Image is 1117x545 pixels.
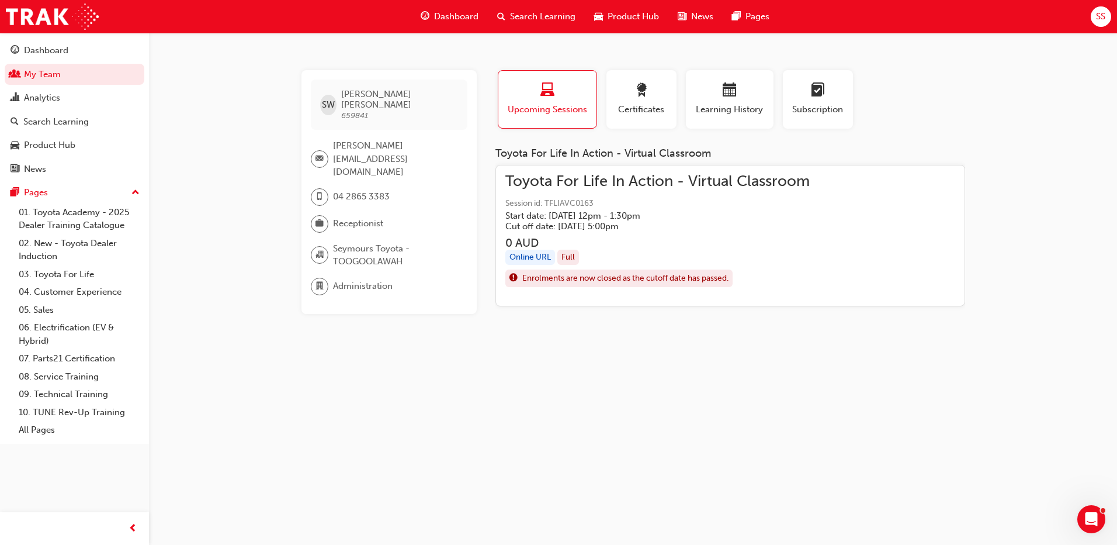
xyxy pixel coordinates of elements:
[6,4,99,30] img: Trak
[497,9,505,24] span: search-icon
[522,272,729,285] span: Enrolments are now closed as the cutoff date has passed.
[11,164,19,175] span: news-icon
[333,190,390,203] span: 04 2865 3383
[315,216,324,232] span: briefcase-icon
[557,250,579,265] div: Full
[540,83,554,99] span: laptop-icon
[594,9,603,24] span: car-icon
[333,217,383,230] span: Receptionist
[315,279,324,294] span: department-icon
[341,89,457,110] span: [PERSON_NAME] [PERSON_NAME]
[129,522,137,536] span: prev-icon
[695,103,765,116] span: Learning History
[608,10,659,23] span: Product Hub
[783,70,853,129] button: Subscription
[668,5,723,29] a: news-iconNews
[11,117,19,127] span: search-icon
[505,175,955,296] a: Toyota For Life In Action - Virtual ClassroomSession id: TFLIAVC0163Start date: [DATE] 12pm - 1:3...
[585,5,668,29] a: car-iconProduct Hub
[5,64,144,85] a: My Team
[505,197,810,211] span: Session id: TFLIAVC0163
[14,368,144,386] a: 08. Service Training
[11,188,19,198] span: pages-icon
[1096,10,1105,23] span: SS
[5,134,144,156] a: Product Hub
[811,83,825,99] span: learningplan-icon
[615,103,668,116] span: Certificates
[1091,6,1111,27] button: SS
[505,221,791,232] h5: Cut off date: [DATE] 5:00pm
[5,182,144,203] button: Pages
[11,70,19,80] span: people-icon
[505,250,555,265] div: Online URL
[315,151,324,167] span: email-icon
[5,87,144,109] a: Analytics
[11,46,19,56] span: guage-icon
[14,203,144,234] a: 01. Toyota Academy - 2025 Dealer Training Catalogue
[691,10,713,23] span: News
[14,283,144,301] a: 04. Customer Experience
[498,70,597,129] button: Upcoming Sessions
[488,5,585,29] a: search-iconSearch Learning
[333,242,458,268] span: Seymours Toyota - TOOGOOLAWAH
[24,44,68,57] div: Dashboard
[315,247,324,263] span: organisation-icon
[24,91,60,105] div: Analytics
[14,301,144,319] a: 05. Sales
[723,83,737,99] span: calendar-icon
[14,265,144,284] a: 03. Toyota For Life
[5,37,144,182] button: DashboardMy TeamAnalyticsSearch LearningProduct HubNews
[732,9,741,24] span: pages-icon
[14,421,144,439] a: All Pages
[315,189,324,205] span: mobile-icon
[505,211,791,221] h5: Start date: [DATE] 12pm - 1:30pm
[495,147,965,160] div: Toyota For Life In Action - Virtual Classroom
[322,98,335,112] span: SW
[341,111,368,120] span: 659841
[411,5,488,29] a: guage-iconDashboard
[14,350,144,368] a: 07. Parts21 Certification
[5,111,144,133] a: Search Learning
[24,186,48,199] div: Pages
[678,9,686,24] span: news-icon
[507,103,588,116] span: Upcoming Sessions
[1077,505,1105,533] iframe: Intercom live chat
[634,83,648,99] span: award-icon
[792,103,844,116] span: Subscription
[333,139,458,179] span: [PERSON_NAME][EMAIL_ADDRESS][DOMAIN_NAME]
[686,70,773,129] button: Learning History
[11,93,19,104] span: chart-icon
[14,385,144,403] a: 09. Technical Training
[14,403,144,422] a: 10. TUNE Rev-Up Training
[5,158,144,180] a: News
[24,139,75,152] div: Product Hub
[14,319,144,350] a: 06. Electrification (EV & Hybrid)
[131,185,140,201] span: up-icon
[606,70,677,129] button: Certificates
[509,271,518,286] span: exclaim-icon
[333,280,393,293] span: Administration
[24,163,46,176] div: News
[510,10,575,23] span: Search Learning
[23,115,89,129] div: Search Learning
[745,10,769,23] span: Pages
[434,10,478,23] span: Dashboard
[505,175,810,188] span: Toyota For Life In Action - Virtual Classroom
[11,140,19,151] span: car-icon
[5,40,144,61] a: Dashboard
[505,236,810,250] h3: 0 AUD
[723,5,779,29] a: pages-iconPages
[14,234,144,265] a: 02. New - Toyota Dealer Induction
[421,9,429,24] span: guage-icon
